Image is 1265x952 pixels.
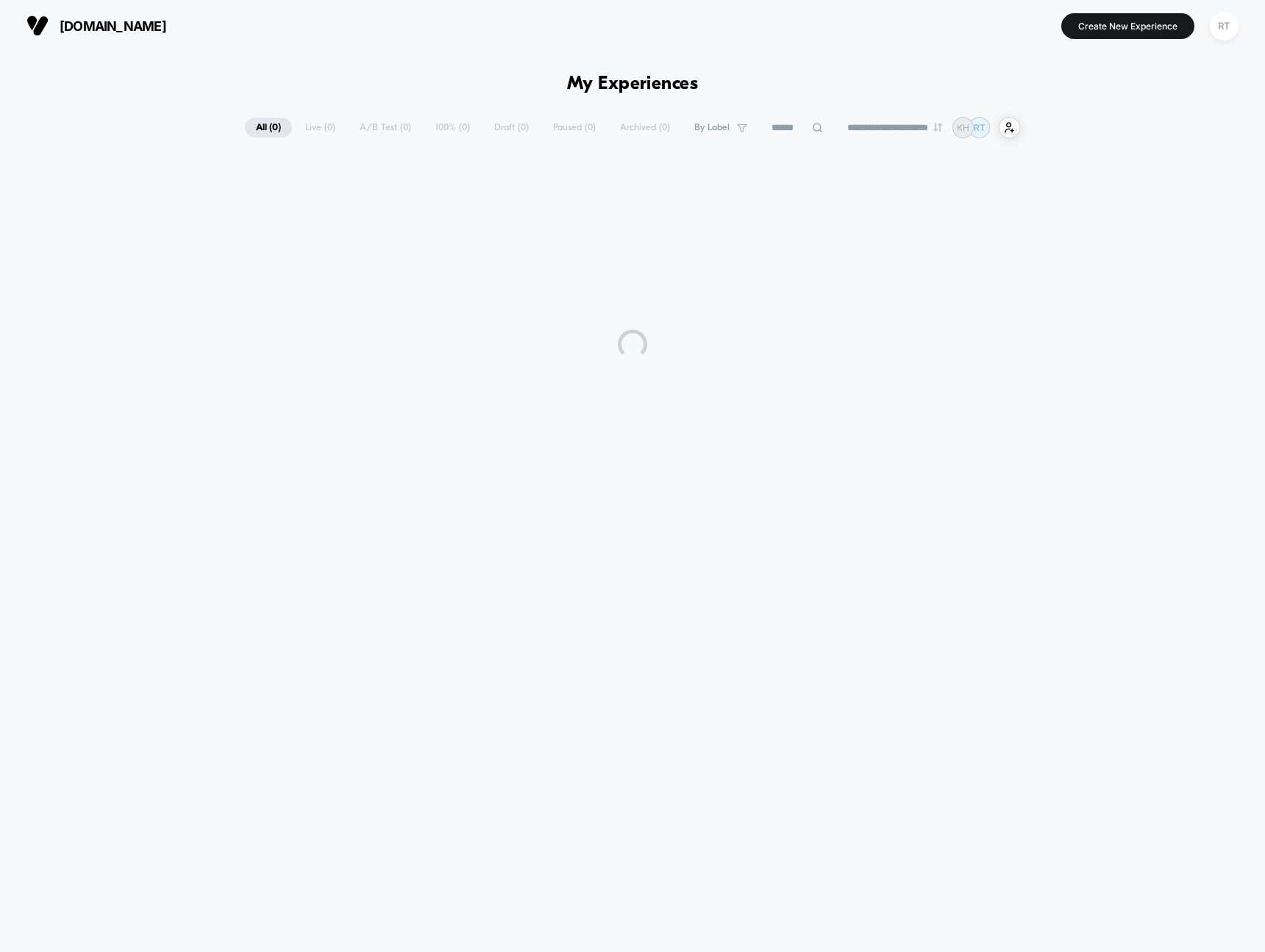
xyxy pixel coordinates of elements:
button: [DOMAIN_NAME] [22,14,171,38]
p: RT [974,122,986,133]
span: By Label [694,122,730,133]
span: [DOMAIN_NAME] [60,18,166,34]
span: All ( 0 ) [245,118,292,138]
img: end [933,123,942,132]
h1: My Experiences [567,74,699,95]
img: Visually logo [26,15,49,37]
p: KH [957,122,969,133]
div: RT [1210,12,1239,40]
button: RT [1205,11,1243,41]
button: Create New Experience [1061,13,1194,39]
